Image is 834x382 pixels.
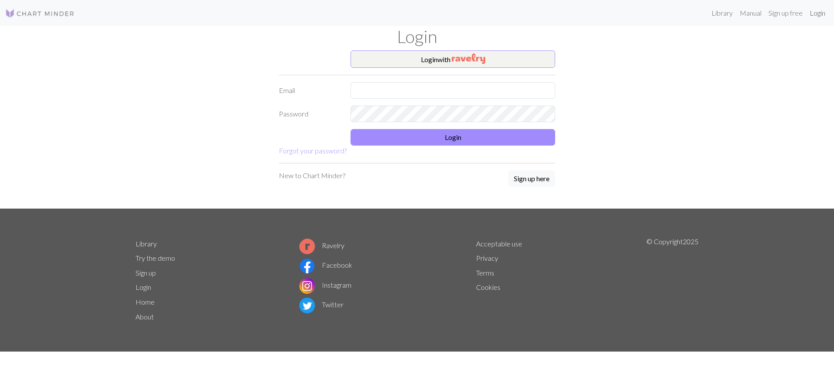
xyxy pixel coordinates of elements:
a: Facebook [299,261,352,269]
label: Email [274,82,345,99]
label: Password [274,106,345,122]
img: Facebook logo [299,258,315,274]
img: Ravelry logo [299,239,315,254]
a: Twitter [299,300,344,309]
img: Instagram logo [299,278,315,294]
button: Login [351,129,555,146]
img: Logo [5,8,75,19]
p: New to Chart Minder? [279,170,345,181]
a: Library [136,239,157,248]
a: Cookies [476,283,500,291]
a: Privacy [476,254,498,262]
a: Login [806,4,829,22]
img: Twitter logo [299,298,315,313]
a: Library [708,4,736,22]
a: Try the demo [136,254,175,262]
a: About [136,312,154,321]
button: Sign up here [508,170,555,187]
a: Sign up free [765,4,806,22]
a: Forgot your password? [279,146,347,155]
a: Sign up here [508,170,555,188]
h1: Login [130,26,704,47]
button: Loginwith [351,50,555,68]
a: Acceptable use [476,239,522,248]
img: Ravelry [452,53,485,64]
a: Home [136,298,155,306]
a: Sign up [136,269,156,277]
a: Instagram [299,281,351,289]
p: © Copyright 2025 [646,236,698,324]
a: Terms [476,269,494,277]
a: Login [136,283,151,291]
a: Manual [736,4,765,22]
a: Ravelry [299,241,344,249]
